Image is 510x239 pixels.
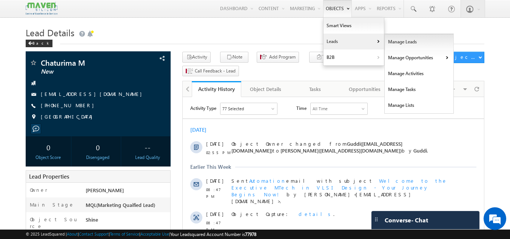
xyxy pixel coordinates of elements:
span: [PERSON_NAME] [86,187,124,193]
div: MQL(Marketing Quaified Lead) [84,201,171,212]
div: Object Score [28,154,69,161]
div: All Time [130,8,145,15]
button: Call Feedback - Lead [182,66,239,77]
span: Lead Details [26,26,74,39]
span: [DATE] [23,43,40,50]
span: Chaturima M [41,59,130,66]
span: details [116,114,151,120]
div: . [49,114,269,120]
div: -- [126,140,168,154]
a: Manage Lists [385,97,454,113]
a: Manage Leads [385,34,454,50]
div: Lead Quality [126,154,168,161]
div: Activity History [197,85,236,93]
a: Contact Support [79,231,109,236]
span: Sent email with subject [49,80,190,87]
span: 08:47 PM [23,122,46,136]
span: Your Leadsquared Account Number is [170,231,256,237]
span: [DATE] [23,80,40,87]
div: Object Actions [446,54,478,60]
span: Automation [66,80,103,87]
a: Smart Views [324,18,384,34]
a: Activity History [192,81,241,97]
div: Minimize live chat window [124,4,142,22]
em: Start Chat [103,185,137,196]
span: Call Feedback - Lead [195,68,236,74]
span: Activity Type [8,6,34,17]
a: Leads [324,34,384,49]
span: [PERSON_NAME]([EMAIL_ADDRESS][DOMAIN_NAME]) [98,50,219,57]
a: Manage Tasks [385,82,454,97]
div: Tasks [297,85,333,94]
button: Add Program [257,52,299,63]
img: carter-drag [373,216,379,222]
a: Tasks [291,81,340,97]
div: Sales Activity,Program,Email Bounced,Email Link Clicked,Email Marked Spam & 72 more.. [38,6,94,17]
span: Guddi([EMAIL_ADDRESS][DOMAIN_NAME]) [49,43,220,57]
a: [EMAIL_ADDRESS][DOMAIN_NAME] [41,91,146,97]
span: Object Capture: [49,114,110,120]
a: Object Details [241,81,291,97]
div: [DATE] [8,29,32,36]
span: 08:47 PM [23,89,46,103]
span: [DATE] [23,114,40,120]
a: Terms of Service [110,231,139,236]
textarea: Type your message and hit 'Enter' [10,70,138,179]
div: Back [26,40,52,47]
button: Object Actions [443,52,484,63]
a: Acceptable Use [140,231,169,236]
label: Main Stage [30,201,74,208]
div: Chat with us now [39,40,127,49]
a: Manage Activities [385,66,454,82]
button: Activity [182,52,211,63]
div: Opportunities [346,85,383,94]
a: Manage Opportunities [385,50,454,66]
span: New [41,68,130,76]
span: [PHONE_NUMBER] [41,102,98,109]
div: Shine [84,216,171,227]
div: by [PERSON_NAME]<[EMAIL_ADDRESS][DOMAIN_NAME]>. [49,80,269,107]
img: Custom Logo [26,2,57,15]
a: About [67,231,78,236]
div: 77 Selected [40,8,61,15]
span: Lead Properties [29,173,69,180]
span: © 2025 LeadSquared | | | | | [26,231,256,238]
label: Owner [30,187,48,193]
a: Back [26,39,56,46]
label: Object Source [30,216,79,230]
a: Opportunities [340,81,390,97]
span: 02:55 PM [23,52,46,59]
span: Object Owner changed from to by . [49,43,245,57]
div: 0 [28,140,69,154]
button: Note [220,52,248,63]
span: Time [114,6,124,17]
div: Disengaged [77,154,119,161]
span: 77978 [245,231,256,237]
div: Object Details [247,85,284,94]
span: Add Program [269,54,296,60]
div: 0 [77,140,119,154]
div: Earlier This Week [8,66,48,73]
a: B2B [324,49,384,65]
span: [GEOGRAPHIC_DATA] [41,113,96,121]
span: Welcome to the Executive MTech in VLSI Design - Your Journey Begins Now! [49,80,265,100]
span: Converse - Chat [385,217,428,224]
span: Guddi [231,50,244,57]
img: d_60004797649_company_0_60004797649 [13,40,32,49]
button: Task [309,52,337,63]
